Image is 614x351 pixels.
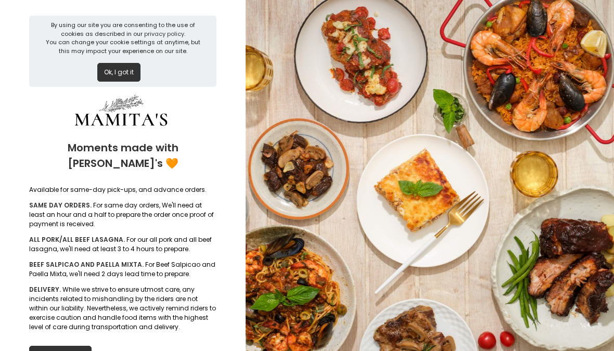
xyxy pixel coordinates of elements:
[29,201,92,210] b: SAME DAY ORDERS.
[144,30,185,38] a: privacy policy.
[97,63,140,82] button: Ok, I got it
[29,185,216,194] div: Available for same-day pick-ups, and advance orders.
[29,285,216,332] div: While we strive to ensure utmost care, any incidents related to mishandling by the riders are not...
[29,260,144,269] b: BEEF SALPICAO AND PAELLA MIXTA.
[29,201,216,229] div: For same day orders, We'll need at least an hour and a half to prepare the order once proof of pa...
[29,132,216,179] div: Moments made with [PERSON_NAME]'s 🧡
[29,235,125,244] b: ALL PORK/ALL BEEF LASAGNA.
[43,93,199,132] img: Mamitas PH
[29,260,216,279] div: For Beef Salpicao and Paella Mixta, we'll need 2 days lead time to prepare.
[29,285,61,294] b: DELIVERY.
[45,21,200,55] div: By using our site you are consenting to the use of cookies as described in our You can change you...
[29,235,216,254] div: For our all pork and all beef lasagna, we'll need at least 3 to 4 hours to prepare.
